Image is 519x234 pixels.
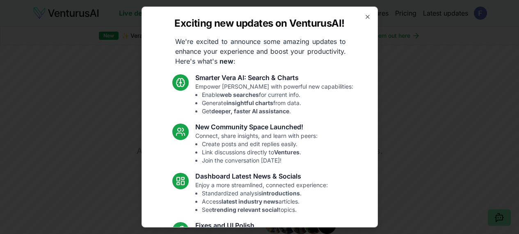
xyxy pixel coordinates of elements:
[222,198,279,205] strong: latest industry news
[202,107,353,115] li: Get .
[169,37,352,66] p: We're excited to announce some amazing updates to enhance your experience and boost your producti...
[261,190,300,197] strong: introductions
[195,171,328,181] h3: Dashboard Latest News & Socials
[195,220,322,230] h3: Fixes and UI Polish
[220,91,259,98] strong: web searches
[202,206,328,214] li: See topics.
[274,149,300,156] strong: Ventures
[219,57,233,65] strong: new
[195,83,353,115] p: Empower [PERSON_NAME] with powerful new capabilities:
[212,206,279,213] strong: trending relevant social
[202,197,328,206] li: Access articles.
[202,99,353,107] li: Generate from data.
[195,122,318,132] h3: New Community Space Launched!
[195,181,328,214] p: Enjoy a more streamlined, connected experience:
[195,132,318,165] p: Connect, share insights, and learn with peers:
[195,73,353,83] h3: Smarter Vera AI: Search & Charts
[202,140,318,148] li: Create posts and edit replies easily.
[202,189,328,197] li: Standardized analysis .
[211,108,289,115] strong: deeper, faster AI assistance
[202,91,353,99] li: Enable for current info.
[202,156,318,165] li: Join the conversation [DATE]!
[174,17,344,30] h2: Exciting new updates on VenturusAI!
[202,148,318,156] li: Link discussions directly to .
[226,99,273,106] strong: insightful charts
